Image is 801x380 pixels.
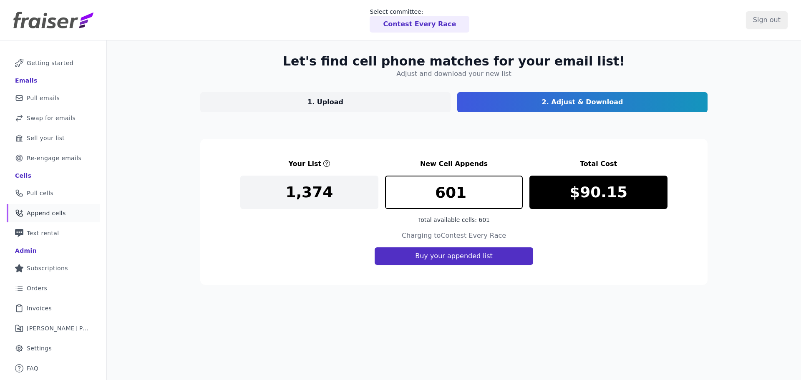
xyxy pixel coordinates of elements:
[7,339,100,357] a: Settings
[15,76,38,85] div: Emails
[370,8,469,16] p: Select committee:
[7,184,100,202] a: Pull cells
[27,114,76,122] span: Swap for emails
[7,279,100,297] a: Orders
[7,149,100,167] a: Re-engage emails
[27,209,66,217] span: Append cells
[27,284,47,292] span: Orders
[15,247,37,255] div: Admin
[402,231,506,241] h4: Charging to Contest Every Race
[7,224,100,242] a: Text rental
[7,299,100,317] a: Invoices
[746,11,788,29] input: Sign out
[370,8,469,33] a: Select committee: Contest Every Race
[27,364,38,372] span: FAQ
[457,92,708,112] a: 2. Adjust & Download
[27,59,73,67] span: Getting started
[7,54,100,72] a: Getting started
[7,89,100,107] a: Pull emails
[385,216,523,224] div: Total available cells: 601
[27,344,52,352] span: Settings
[7,109,100,127] a: Swap for emails
[283,54,625,69] h2: Let's find cell phone matches for your email list!
[7,359,100,377] a: FAQ
[27,264,68,272] span: Subscriptions
[375,247,533,265] button: Buy your appended list
[7,259,100,277] a: Subscriptions
[385,159,523,169] h3: New Cell Appends
[27,154,81,162] span: Re-engage emails
[542,97,623,107] p: 2. Adjust & Download
[288,159,321,169] h3: Your List
[7,319,100,337] a: [PERSON_NAME] Performance
[7,204,100,222] a: Append cells
[27,134,65,142] span: Sell your list
[396,69,511,79] h4: Adjust and download your new list
[13,12,93,28] img: Fraiser Logo
[27,229,59,237] span: Text rental
[569,184,627,201] p: $90.15
[7,129,100,147] a: Sell your list
[285,184,333,201] p: 1,374
[307,97,343,107] p: 1. Upload
[27,94,60,102] span: Pull emails
[383,19,456,29] p: Contest Every Race
[27,324,90,332] span: [PERSON_NAME] Performance
[15,171,31,180] div: Cells
[200,92,451,112] a: 1. Upload
[27,304,52,312] span: Invoices
[27,189,53,197] span: Pull cells
[529,159,667,169] h3: Total Cost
